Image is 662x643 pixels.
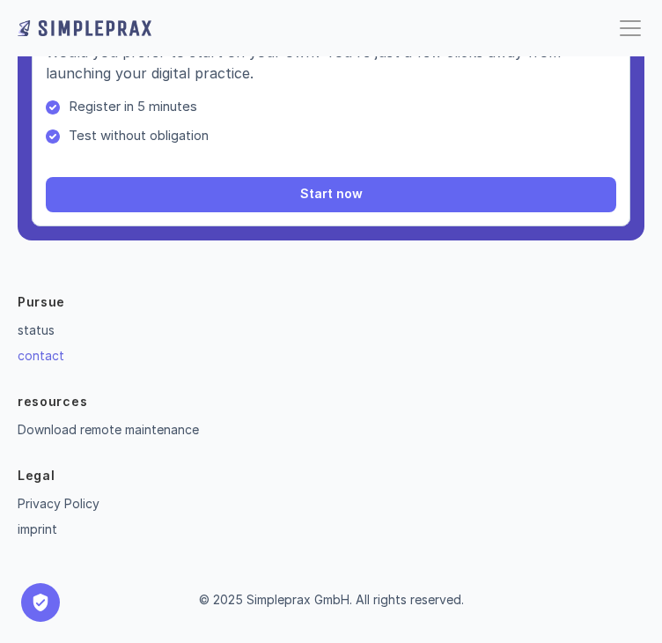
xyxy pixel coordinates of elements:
a: Start now [46,177,616,212]
font: Start now [300,186,363,201]
a: contact [18,348,64,363]
font: Pursue [18,294,65,309]
font: Register in 5 minutes [69,98,197,115]
font: resources [18,394,87,409]
a: status [18,322,55,337]
a: Download remote maintenance [18,422,199,437]
font: Test without obligation [69,127,209,144]
font: Legal [18,468,55,483]
font: © 2025 Simpleprax GmbH. All rights reserved. [199,592,464,607]
a: imprint [18,521,57,536]
a: Privacy Policy [18,496,99,511]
